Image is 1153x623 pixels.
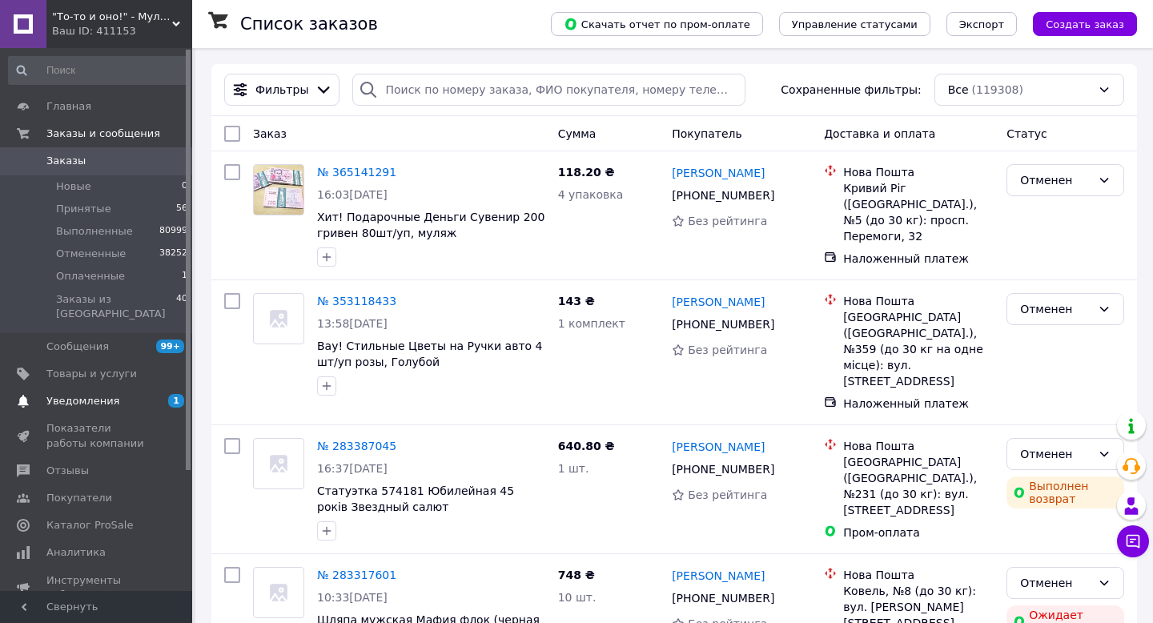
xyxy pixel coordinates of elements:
span: Скачать отчет по пром-оплате [564,17,750,31]
span: [PHONE_NUMBER] [672,318,774,331]
input: Поиск по номеру заказа, ФИО покупателя, номеру телефона, Email, номеру накладной [352,74,745,106]
span: Статус [1006,127,1047,140]
span: 10 шт. [558,591,597,604]
img: Фото товару [254,165,303,215]
span: Покупатели [46,491,112,505]
a: № 353118433 [317,295,396,307]
span: Главная [46,99,91,114]
button: Экспорт [946,12,1017,36]
button: Чат с покупателем [1117,525,1149,557]
span: "То-то и оно!" - Мультимаркет праздника [52,10,172,24]
a: [PERSON_NAME] [672,568,765,584]
span: Новые [56,179,91,194]
span: Без рейтинга [688,215,767,227]
span: Сумма [558,127,597,140]
span: 56 [176,202,187,216]
div: Нова Пошта [843,164,994,180]
a: № 283317601 [317,569,396,581]
a: Фото товару [253,293,304,344]
span: Заказы из [GEOGRAPHIC_DATA] [56,292,176,321]
div: Ваш ID: 411153 [52,24,192,38]
div: Нова Пошта [843,293,994,309]
a: № 283387045 [317,440,396,452]
span: 38252 [159,247,187,261]
span: 13:58[DATE] [317,317,388,330]
span: Без рейтинга [688,344,767,356]
span: [PHONE_NUMBER] [672,463,774,476]
a: [PERSON_NAME] [672,439,765,455]
span: Инструменты вебмастера и SEO [46,573,148,602]
span: 99+ [156,340,184,353]
span: 143 ₴ [558,295,595,307]
div: Наложенный платеж [843,251,994,267]
div: Кривий Ріг ([GEOGRAPHIC_DATA].), №5 (до 30 кг): просп. Перемоги, 32 [843,180,994,244]
div: Наложенный платеж [843,396,994,412]
span: Заказы [46,154,86,168]
span: [PHONE_NUMBER] [672,592,774,605]
div: Нова Пошта [843,567,994,583]
span: Уведомления [46,394,119,408]
span: Товары и услуги [46,367,137,381]
span: 16:37[DATE] [317,462,388,475]
span: Покупатель [672,127,742,140]
div: Отменен [1020,574,1091,592]
span: 748 ₴ [558,569,595,581]
a: Статуэтка 574181 Юбилейная 45 років Звездный салют [317,484,514,513]
span: Аналитика [46,545,106,560]
span: Отзывы [46,464,89,478]
button: Управление статусами [779,12,930,36]
span: Доставка и оплата [824,127,935,140]
span: 1 комплект [558,317,625,330]
div: Отменен [1020,300,1091,318]
h1: Список заказов [240,14,378,34]
span: (119308) [972,83,1023,96]
span: Принятые [56,202,111,216]
button: Скачать отчет по пром-оплате [551,12,763,36]
span: 16:03[DATE] [317,188,388,201]
span: Каталог ProSale [46,518,133,533]
a: Фото товару [253,164,304,215]
span: Показатели работы компании [46,421,148,450]
a: Фото товару [253,567,304,618]
a: № 365141291 [317,166,396,179]
span: Оплаченные [56,269,125,283]
span: Выполненные [56,224,133,239]
span: Все [948,82,969,98]
span: 1 [168,394,184,408]
a: Фото товару [253,438,304,489]
a: Хит! Подарочные Деньги Сувенир 200 гривен 80шт/уп, муляж [317,211,544,239]
span: 1 [182,269,187,283]
span: Сообщения [46,340,109,354]
span: Сохраненные фильтры: [781,82,921,98]
span: 640.80 ₴ [558,440,615,452]
span: 4 упаковка [558,188,624,201]
span: 40 [176,292,187,321]
div: [GEOGRAPHIC_DATA] ([GEOGRAPHIC_DATA].), №231 (до 30 кг): вул. [STREET_ADDRESS] [843,454,994,518]
span: Создать заказ [1046,18,1124,30]
div: Нова Пошта [843,438,994,454]
span: 80999 [159,224,187,239]
input: Поиск [8,56,189,85]
a: [PERSON_NAME] [672,294,765,310]
div: [GEOGRAPHIC_DATA] ([GEOGRAPHIC_DATA].), №359 (до 30 кг на одне місце): вул. [STREET_ADDRESS] [843,309,994,389]
div: Пром-оплата [843,525,994,541]
span: 1 шт. [558,462,589,475]
span: [PHONE_NUMBER] [672,189,774,202]
div: Выполнен возврат [1006,476,1124,508]
span: Отмененные [56,247,126,261]
span: 118.20 ₴ [558,166,615,179]
a: [PERSON_NAME] [672,165,765,181]
a: Вау! Стильные Цветы на Ручки авто 4 шт/уп розы, Голубой [317,340,543,368]
div: Отменен [1020,171,1091,189]
span: Заказ [253,127,287,140]
span: Фильтры [255,82,308,98]
span: Экспорт [959,18,1004,30]
span: Управление статусами [792,18,918,30]
span: 0 [182,179,187,194]
span: Заказы и сообщения [46,127,160,141]
span: 10:33[DATE] [317,591,388,604]
button: Создать заказ [1033,12,1137,36]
